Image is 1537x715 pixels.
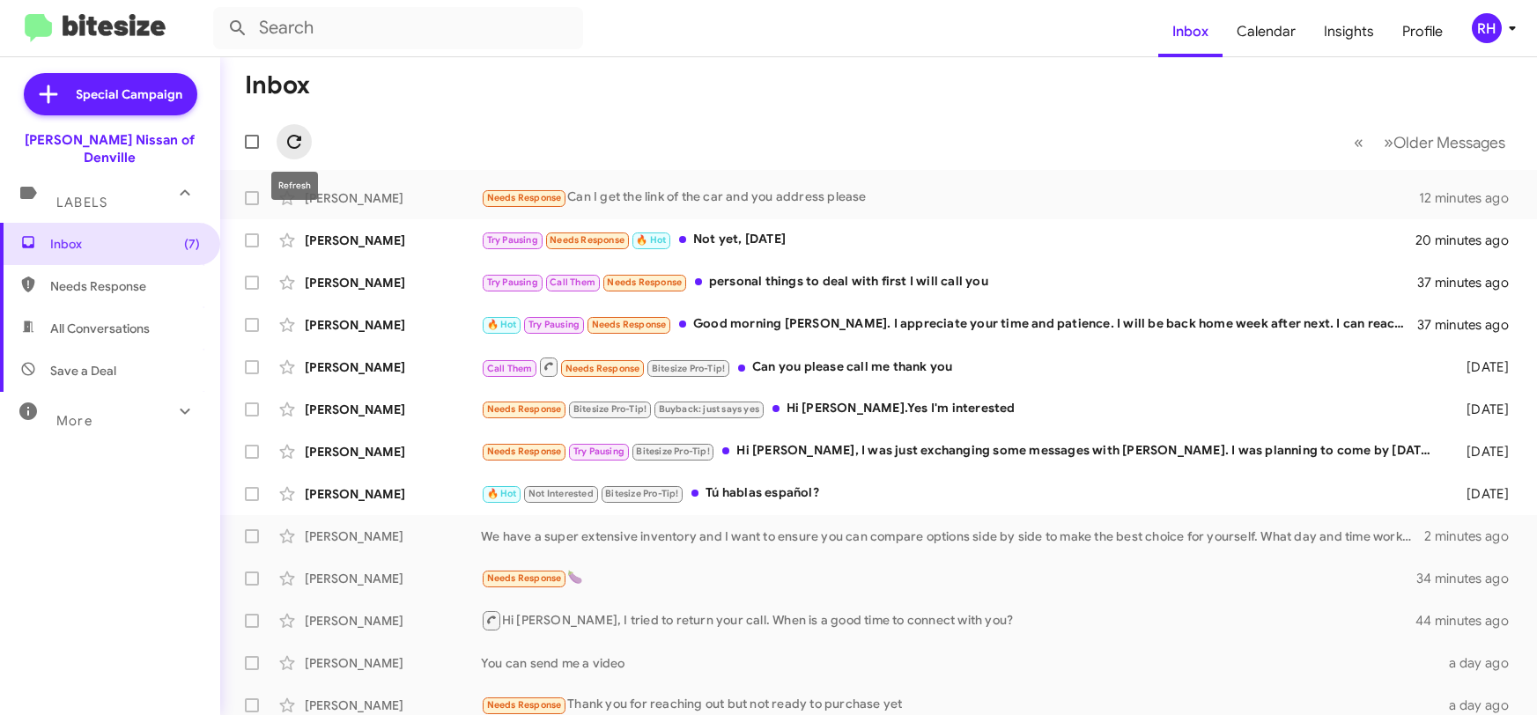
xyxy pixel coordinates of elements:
[1441,401,1523,418] div: [DATE]
[305,654,481,672] div: [PERSON_NAME]
[1310,6,1388,57] a: Insights
[1384,131,1393,153] span: »
[1417,232,1523,249] div: 20 minutes ago
[305,612,481,630] div: [PERSON_NAME]
[1457,13,1518,43] button: RH
[1158,6,1223,57] a: Inbox
[1393,133,1505,152] span: Older Messages
[1472,13,1502,43] div: RH
[550,234,624,246] span: Needs Response
[528,319,580,330] span: Try Pausing
[305,232,481,249] div: [PERSON_NAME]
[184,235,200,253] span: (7)
[56,195,107,210] span: Labels
[487,319,517,330] span: 🔥 Hot
[1419,189,1523,207] div: 12 minutes ago
[50,277,200,295] span: Needs Response
[481,356,1441,378] div: Can you please call me thank you
[1354,131,1363,153] span: «
[487,363,533,374] span: Call Them
[305,358,481,376] div: [PERSON_NAME]
[487,572,562,584] span: Needs Response
[50,235,200,253] span: Inbox
[305,274,481,291] div: [PERSON_NAME]
[487,446,562,457] span: Needs Response
[528,488,594,499] span: Not Interested
[305,697,481,714] div: [PERSON_NAME]
[24,73,197,115] a: Special Campaign
[550,276,595,288] span: Call Them
[305,527,481,545] div: [PERSON_NAME]
[607,276,682,288] span: Needs Response
[305,316,481,334] div: [PERSON_NAME]
[481,654,1441,672] div: You can send me a video
[573,403,647,415] span: Bitesize Pro-Tip!
[1373,124,1516,160] button: Next
[1441,443,1523,461] div: [DATE]
[636,234,666,246] span: 🔥 Hot
[56,413,92,429] span: More
[652,363,725,374] span: Bitesize Pro-Tip!
[481,609,1417,631] div: Hi [PERSON_NAME], I tried to return your call. When is a good time to connect with you?
[1344,124,1516,160] nav: Page navigation example
[1417,274,1523,291] div: 37 minutes ago
[481,568,1417,588] div: 🍆
[1417,316,1523,334] div: 37 minutes ago
[305,485,481,503] div: [PERSON_NAME]
[487,403,562,415] span: Needs Response
[487,234,538,246] span: Try Pausing
[50,320,150,337] span: All Conversations
[481,188,1419,208] div: Can I get the link of the car and you address please
[605,488,678,499] span: Bitesize Pro-Tip!
[592,319,667,330] span: Needs Response
[305,570,481,587] div: [PERSON_NAME]
[481,441,1441,461] div: Hi [PERSON_NAME], I was just exchanging some messages with [PERSON_NAME]. I was planning to come ...
[565,363,640,374] span: Needs Response
[1223,6,1310,57] a: Calendar
[1441,358,1523,376] div: [DATE]
[1441,697,1523,714] div: a day ago
[481,230,1417,250] div: Not yet, [DATE]
[487,699,562,711] span: Needs Response
[1424,527,1523,545] div: 2 minutes ago
[1417,570,1523,587] div: 34 minutes ago
[481,483,1441,504] div: Tú hablas español?
[305,189,481,207] div: [PERSON_NAME]
[487,192,562,203] span: Needs Response
[659,403,759,415] span: Buyback: just says yes
[636,446,709,457] span: Bitesize Pro-Tip!
[481,399,1441,419] div: Hi [PERSON_NAME].Yes I'm interested
[213,7,583,49] input: Search
[1441,654,1523,672] div: a day ago
[305,401,481,418] div: [PERSON_NAME]
[481,527,1424,545] div: We have a super extensive inventory and I want to ensure you can compare options side by side to ...
[1343,124,1374,160] button: Previous
[481,314,1417,335] div: Good morning [PERSON_NAME]. I appreciate your time and patience. I will be back home week after n...
[481,695,1441,715] div: Thank you for reaching out but not ready to purchase yet
[1388,6,1457,57] a: Profile
[1441,485,1523,503] div: [DATE]
[573,446,624,457] span: Try Pausing
[245,71,310,100] h1: Inbox
[271,172,318,200] div: Refresh
[1417,612,1523,630] div: 44 minutes ago
[50,362,116,380] span: Save a Deal
[77,85,183,103] span: Special Campaign
[487,488,517,499] span: 🔥 Hot
[305,443,481,461] div: [PERSON_NAME]
[487,276,538,288] span: Try Pausing
[481,272,1417,292] div: personal things to deal with first I will call you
